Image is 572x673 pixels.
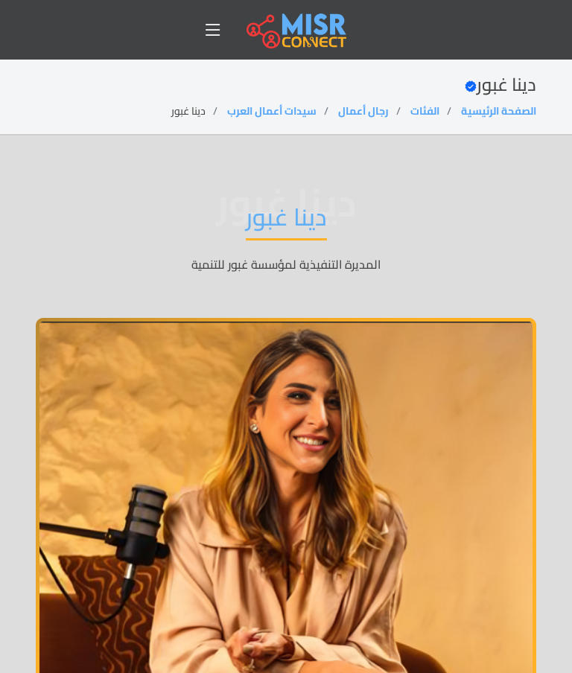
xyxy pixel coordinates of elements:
a: سيدات أعمال العرب [227,101,317,121]
h1: دينا غبور [246,202,327,240]
a: رجال أعمال [338,101,389,121]
li: دينا غبور [171,103,225,119]
svg: Verified account [465,80,477,92]
img: main.misr_connect [247,11,346,48]
p: المديرة التنفيذية لمؤسسة غبور للتنمية [36,255,536,273]
a: الفئات [410,101,439,121]
a: الصفحة الرئيسية [461,101,536,121]
h2: دينا غبور [36,74,536,96]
